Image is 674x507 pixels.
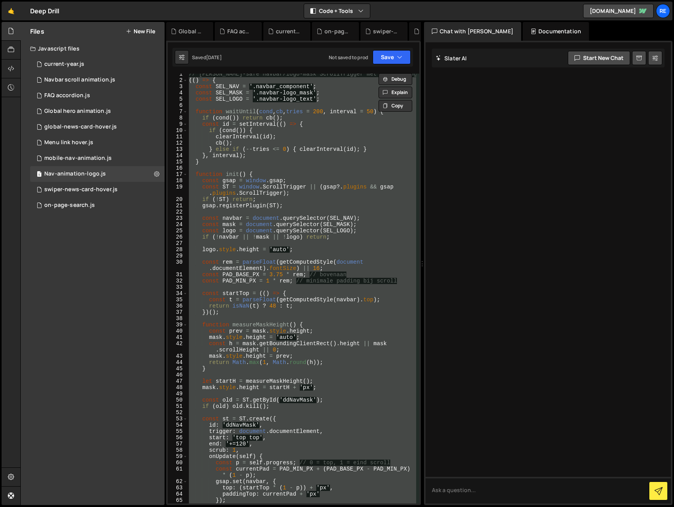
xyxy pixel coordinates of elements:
div: 56 [168,435,188,441]
div: 21 [168,203,188,209]
div: current-year.js [276,27,301,35]
span: 1 [37,172,42,178]
div: 44 [168,359,188,366]
div: current-year.js [44,61,84,68]
div: mobile-nav-animation.js [44,155,112,162]
div: 43 [168,353,188,359]
div: 60 [168,460,188,466]
div: 45 [168,366,188,372]
div: 1 [168,71,188,77]
div: 33 [168,284,188,290]
div: 16 [168,165,188,171]
div: 48 [168,384,188,391]
div: Saved [192,54,222,61]
div: Documentation [523,22,589,41]
div: Global hero animation.js [179,27,204,35]
div: on-page-search.js [324,27,350,35]
div: global-news-card-hover.js [44,123,117,130]
div: 10 [168,127,188,134]
button: New File [126,28,155,34]
div: 25 [168,228,188,234]
a: Re [656,4,670,18]
div: 23 [168,215,188,221]
button: Start new chat [568,51,630,65]
div: 39 [168,322,188,328]
div: 50 [168,397,188,403]
div: 3 [168,83,188,90]
div: 53 [168,416,188,422]
div: 28 [168,246,188,253]
div: 62 [168,478,188,485]
button: Debug [379,73,412,85]
div: on-page-search.js [44,202,95,209]
div: 17275/47886.js [30,103,165,119]
div: 17275/47877.js [30,88,165,103]
div: 52 [168,409,188,416]
div: 17275/47957.js [30,72,165,88]
div: 7 [168,109,188,115]
div: 65 [168,497,188,503]
div: Javascript files [21,41,165,56]
div: 14 [168,152,188,159]
div: swiper-news-card-hover.js [44,186,118,193]
div: 26 [168,234,188,240]
div: 17275/47885.js [30,119,165,135]
div: 24 [168,221,188,228]
div: 17275/47875.js [30,56,165,72]
div: Navbar scroll animation.js [44,76,115,83]
h2: Slater AI [436,54,467,62]
div: 34 [168,290,188,297]
div: 19 [168,184,188,196]
div: 2 [168,77,188,83]
div: 18 [168,177,188,184]
div: FAQ accordion.js [44,92,90,99]
div: 64 [168,491,188,497]
div: 15 [168,159,188,165]
div: 17275/47880.js [30,197,165,213]
div: 31 [168,272,188,278]
div: 12 [168,140,188,146]
div: 11 [168,134,188,140]
div: 17275/47883.js [30,150,165,166]
div: Chat with [PERSON_NAME] [424,22,521,41]
div: 29 [168,253,188,259]
div: 20 [168,196,188,203]
div: 51 [168,403,188,409]
a: [DOMAIN_NAME] [583,4,654,18]
div: 8 [168,115,188,121]
div: Menu link hover.js [44,139,93,146]
a: 🤙 [2,2,21,20]
div: swiper-news-card-hover.js [373,27,398,35]
div: [DATE] [206,54,222,61]
h2: Files [30,27,44,36]
div: 57 [168,441,188,447]
div: 47 [168,378,188,384]
div: 4 [168,90,188,96]
div: 54 [168,422,188,428]
div: 36 [168,303,188,309]
div: 63 [168,485,188,491]
div: Nav-animation-logo.js [44,170,106,177]
div: 13 [168,146,188,152]
div: 22 [168,209,188,215]
div: 38 [168,315,188,322]
div: 58 [168,447,188,453]
div: 59 [168,453,188,460]
button: Save [373,50,411,64]
button: Explain [379,87,412,98]
div: 49 [168,391,188,397]
div: Not saved to prod [329,54,368,61]
button: Code + Tools [304,4,370,18]
div: 17275/47896.js [30,135,165,150]
div: 55 [168,428,188,435]
div: 27 [168,240,188,246]
div: 35 [168,297,188,303]
div: 61 [168,466,188,478]
div: Deep Drill [30,6,60,16]
div: 46 [168,372,188,378]
div: 6 [168,102,188,109]
div: FAQ accordion.js [227,27,252,35]
div: 40 [168,328,188,334]
div: Global hero animation.js [44,108,111,115]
